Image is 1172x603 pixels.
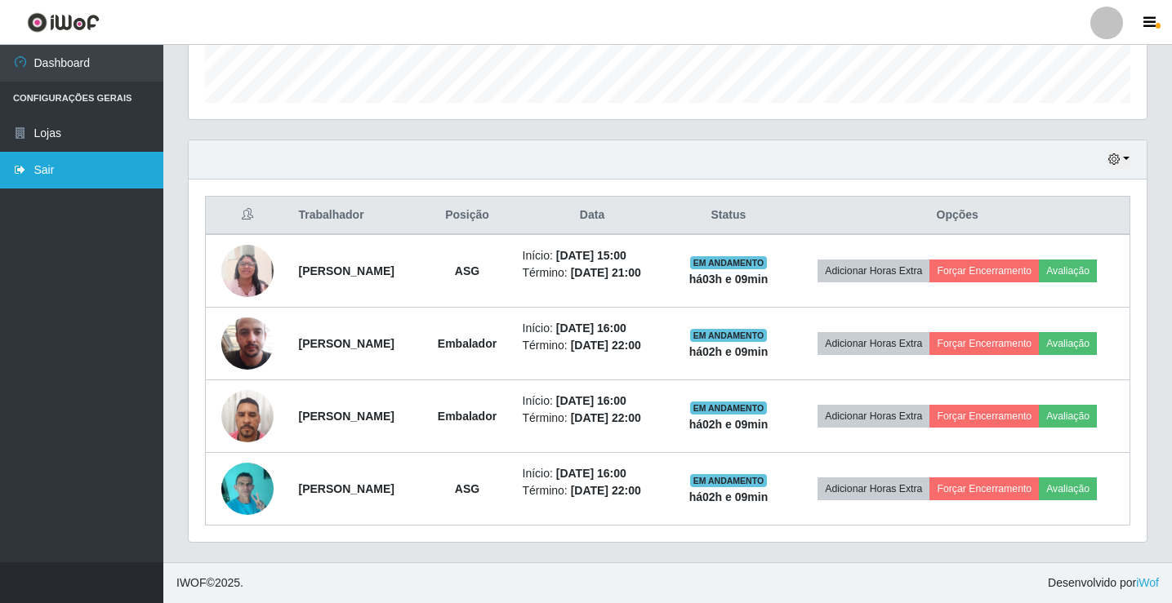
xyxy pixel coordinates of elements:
[818,405,929,428] button: Adicionar Horas Extra
[929,405,1039,428] button: Forçar Encerramento
[523,410,662,427] li: Término:
[672,197,786,235] th: Status
[288,197,421,235] th: Trabalhador
[785,197,1130,235] th: Opções
[523,247,662,264] li: Início:
[571,266,641,279] time: [DATE] 21:00
[523,320,662,337] li: Início:
[571,484,641,497] time: [DATE] 22:00
[513,197,672,235] th: Data
[221,454,274,523] img: 1699884729750.jpeg
[298,410,394,423] strong: [PERSON_NAME]
[1136,576,1159,589] a: iWof
[689,418,769,431] strong: há 02 h e 09 min
[818,477,929,500] button: Adicionar Horas Extra
[298,264,394,277] strong: [PERSON_NAME]
[1039,332,1097,355] button: Avaliação
[455,264,479,277] strong: ASG
[689,345,769,358] strong: há 02 h e 09 min
[523,337,662,354] li: Término:
[221,381,274,450] img: 1735300261799.jpeg
[438,410,497,423] strong: Embalador
[818,332,929,355] button: Adicionar Horas Extra
[690,474,768,487] span: EM ANDAMENTO
[690,256,768,269] span: EM ANDAMENTO
[523,264,662,282] li: Término:
[523,392,662,410] li: Início:
[556,394,626,407] time: [DATE] 16:00
[1039,405,1097,428] button: Avaliação
[556,467,626,480] time: [DATE] 16:00
[690,329,768,342] span: EM ANDAMENTO
[221,297,274,390] img: 1745843945427.jpeg
[929,259,1039,282] button: Forçar Encerramento
[1039,477,1097,500] button: Avaliação
[929,477,1039,500] button: Forçar Encerramento
[556,249,626,262] time: [DATE] 15:00
[298,482,394,495] strong: [PERSON_NAME]
[1048,574,1159,592] span: Desenvolvido por
[690,401,768,415] span: EM ANDAMENTO
[1039,259,1097,282] button: Avaliação
[571,339,641,352] time: [DATE] 22:00
[176,576,207,589] span: IWOF
[689,490,769,503] strong: há 02 h e 09 min
[523,465,662,482] li: Início:
[571,411,641,424] time: [DATE] 22:00
[523,482,662,499] li: Término:
[556,321,626,335] time: [DATE] 16:00
[27,12,100,33] img: CoreUI Logo
[689,273,769,286] strong: há 03 h e 09 min
[438,337,497,350] strong: Embalador
[298,337,394,350] strong: [PERSON_NAME]
[221,236,274,305] img: 1734900991405.jpeg
[818,259,929,282] button: Adicionar Horas Extra
[929,332,1039,355] button: Forçar Encerramento
[176,574,243,592] span: © 2025 .
[455,482,479,495] strong: ASG
[421,197,512,235] th: Posição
